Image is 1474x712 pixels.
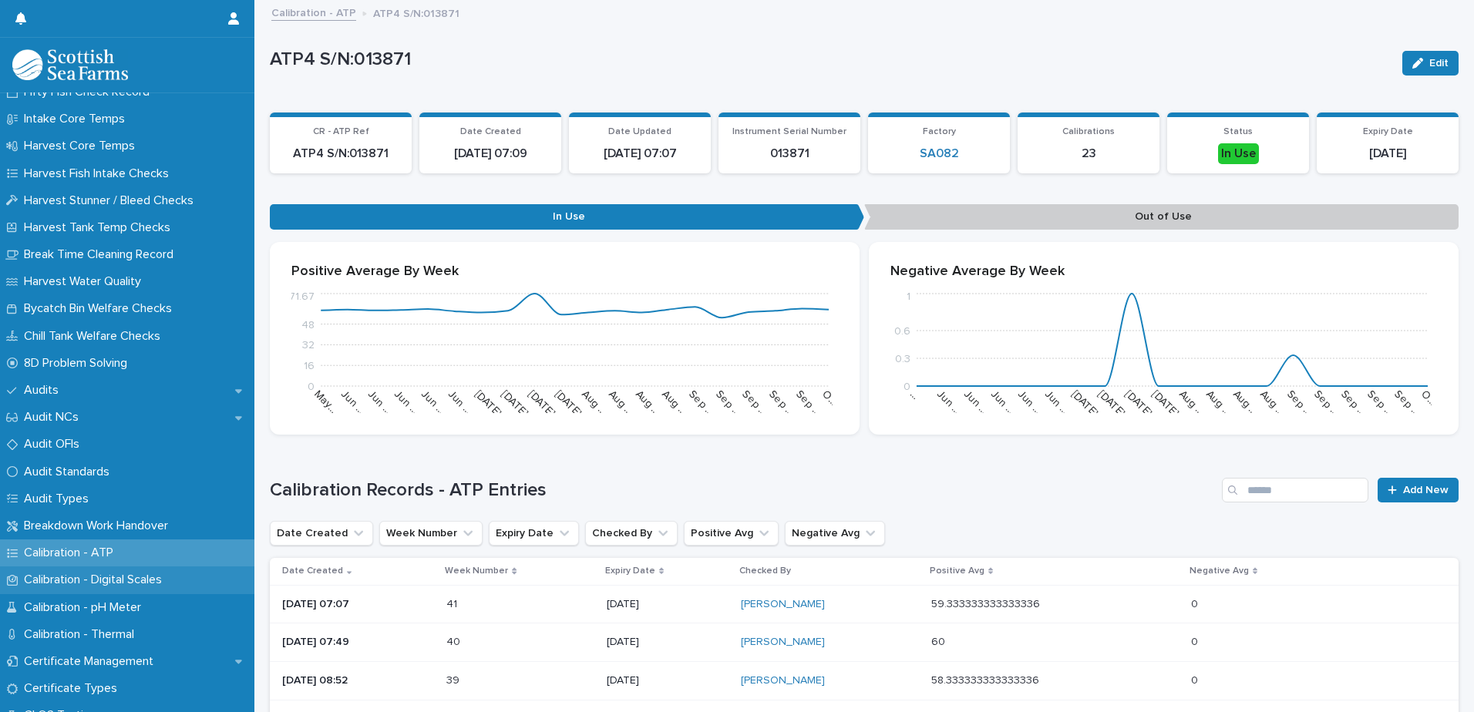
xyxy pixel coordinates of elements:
h1: Calibration Records - ATP Entries [270,479,1216,502]
text: [DATE]… [1069,388,1105,424]
tspan: 1 [907,291,910,302]
p: 23 [1027,146,1150,161]
text: Jun … [339,388,366,415]
span: Status [1223,127,1253,136]
p: 58.333333333333336 [931,671,1042,687]
p: Calibration - Digital Scales [18,573,174,587]
tspan: 32 [302,340,315,351]
p: Harvest Stunner / Bleed Checks [18,193,206,208]
text: [DATE] … [1123,388,1161,426]
text: Jun … [1016,388,1043,415]
p: Checked By [739,563,791,579]
button: Expiry Date [489,521,579,546]
a: SA082 [920,146,959,161]
text: Jun … [962,388,989,415]
text: Sep … [793,388,822,417]
p: Positive Average By Week [291,264,838,280]
tspan: 16 [304,361,315,371]
span: CR - ATP Ref [313,127,369,136]
p: Audit Types [18,492,101,506]
p: [DATE] [1326,146,1449,161]
text: Aug … [660,388,688,417]
text: [DATE] … [527,388,564,426]
text: Jun … [446,388,473,415]
text: Sep … [713,388,742,417]
text: Jun … [419,388,446,415]
text: [DATE]… [473,388,508,424]
div: In Use [1218,143,1259,164]
text: O… [820,388,839,407]
text: [DATE]… [1096,388,1132,424]
input: Search [1222,478,1368,502]
p: Audit OFIs [18,437,92,452]
p: ATP4 S/N:013871 [279,146,402,161]
p: Fifty Fish Check Record [18,85,162,99]
p: Expiry Date [605,563,655,579]
p: 8D Problem Solving [18,356,140,371]
text: Aug … [633,388,661,417]
p: Negative Average By Week [890,264,1437,280]
text: O… [1419,388,1438,407]
p: [DATE] [607,636,729,649]
text: Aug … [1177,388,1206,417]
tr: [DATE] 07:494040 [DATE][PERSON_NAME] 6060 00 [270,623,1459,662]
p: Certificate Types [18,681,130,696]
p: Audit NCs [18,410,91,425]
text: [DATE] … [553,388,591,426]
span: Calibrations [1062,127,1115,136]
a: [PERSON_NAME] [741,598,825,611]
p: Positive Avg [930,563,984,579]
text: Aug … [580,388,608,417]
text: May… [312,388,338,415]
p: Harvest Fish Intake Checks [18,166,181,181]
span: Instrument Serial Number [732,127,846,136]
p: [DATE] [607,598,729,611]
p: Chill Tank Welfare Checks [18,329,173,344]
p: Calibration - ATP [18,546,126,560]
span: Date Updated [608,127,671,136]
p: Harvest Core Temps [18,139,147,153]
button: Date Created [270,521,373,546]
text: Aug … [1204,388,1233,417]
p: Out of Use [864,204,1459,230]
span: Add New [1403,485,1449,495]
text: Sep … [1338,388,1367,417]
p: Date Created [282,563,343,579]
a: [PERSON_NAME] [741,636,825,649]
p: 013871 [728,146,851,161]
tspan: 0 [904,381,910,392]
text: Sep … [1312,388,1341,417]
p: 60 [931,633,948,649]
tspan: 0 [308,381,315,392]
text: [DATE]… [500,388,535,424]
p: [DATE] 07:07 [578,146,702,161]
tr: [DATE] 07:074141 [DATE][PERSON_NAME] 59.33333333333333659.333333333333336 00 [270,585,1459,623]
button: Positive Avg [684,521,779,546]
p: ATP4 S/N:013871 [373,4,459,21]
text: Sep … [740,388,769,417]
text: Sep … [1392,388,1421,417]
a: [PERSON_NAME] [741,674,825,687]
p: Harvest Water Quality [18,274,153,289]
button: Negative Avg [785,521,885,546]
text: Aug … [1231,388,1260,417]
text: Sep … [767,388,796,417]
p: Breakdown Work Handover [18,519,180,533]
p: Certificate Management [18,654,166,669]
span: Expiry Date [1363,127,1413,136]
tspan: 48 [301,319,315,330]
p: [DATE] 07:49 [282,636,434,649]
button: Week Number [379,521,483,546]
p: [DATE] 07:09 [429,146,552,161]
text: Aug … [607,388,635,417]
p: In Use [270,204,864,230]
p: [DATE] [607,674,729,687]
text: Jun … [1043,388,1070,415]
span: Date Created [460,127,521,136]
img: mMrefqRFQpe26GRNOUkG [12,49,128,80]
text: Jun … [935,388,962,415]
text: Jun … [392,388,419,415]
text: [DATE] … [1150,388,1188,426]
tspan: 71.67 [289,291,315,302]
